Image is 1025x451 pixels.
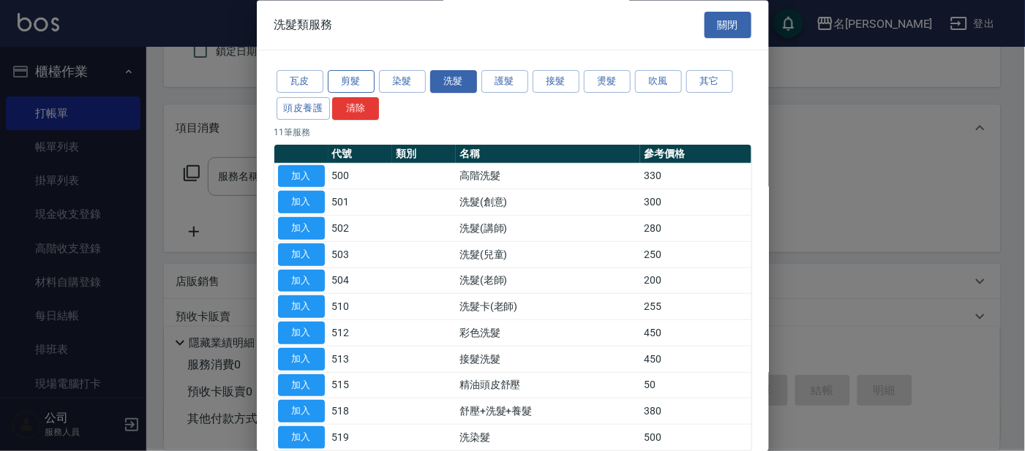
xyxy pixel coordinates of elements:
th: 參考價格 [640,145,751,164]
button: 接髮 [533,71,579,94]
th: 代號 [328,145,392,164]
p: 11 筆服務 [274,126,751,139]
button: 燙髮 [584,71,631,94]
button: 加入 [278,427,325,450]
button: 染髮 [379,71,426,94]
td: 330 [640,164,751,190]
button: 加入 [278,322,325,345]
td: 510 [328,294,392,320]
td: 502 [328,216,392,242]
td: 洗髮(創意) [456,189,640,216]
button: 洗髮 [430,71,477,94]
button: 清除 [332,97,379,120]
th: 類別 [392,145,456,164]
td: 450 [640,320,751,346]
td: 洗髮(講師) [456,216,640,242]
button: 剪髮 [328,71,375,94]
button: 瓦皮 [277,71,323,94]
span: 洗髮類服務 [274,18,333,32]
button: 加入 [278,192,325,214]
td: 504 [328,268,392,295]
button: 加入 [278,218,325,240]
td: 513 [328,346,392,373]
button: 加入 [278,270,325,292]
td: 500 [328,164,392,190]
td: 50 [640,373,751,399]
button: 加入 [278,401,325,423]
button: 加入 [278,165,325,188]
td: 512 [328,320,392,346]
td: 200 [640,268,751,295]
td: 250 [640,242,751,268]
button: 加入 [278,348,325,371]
button: 頭皮養護 [277,97,331,120]
td: 503 [328,242,392,268]
button: 加入 [278,296,325,319]
td: 舒壓+洗髮+養髮 [456,398,640,425]
td: 380 [640,398,751,425]
td: 501 [328,189,392,216]
button: 吹風 [635,71,682,94]
td: 450 [640,346,751,373]
td: 500 [640,425,751,451]
td: 洗髮卡(老師) [456,294,640,320]
button: 加入 [278,243,325,266]
td: 515 [328,373,392,399]
button: 其它 [686,71,733,94]
td: 彩色洗髮 [456,320,640,346]
td: 洗髮(兒童) [456,242,640,268]
button: 護髮 [481,71,528,94]
td: 518 [328,398,392,425]
td: 519 [328,425,392,451]
td: 洗染髮 [456,425,640,451]
th: 名稱 [456,145,640,164]
td: 255 [640,294,751,320]
button: 加入 [278,374,325,397]
td: 精油頭皮舒壓 [456,373,640,399]
td: 接髮洗髮 [456,346,640,373]
td: 300 [640,189,751,216]
td: 高階洗髮 [456,164,640,190]
button: 關閉 [705,12,751,39]
td: 280 [640,216,751,242]
td: 洗髮(老師) [456,268,640,295]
